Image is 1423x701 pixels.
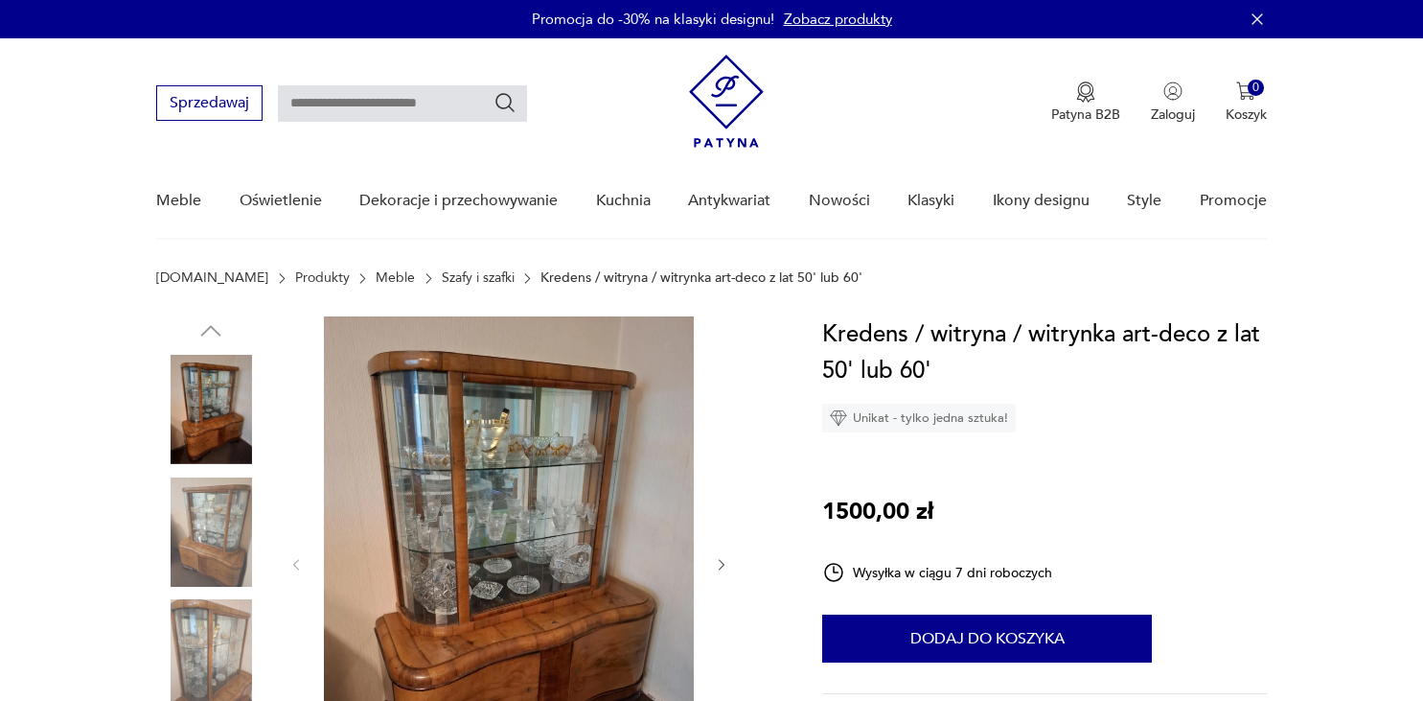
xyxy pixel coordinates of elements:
[596,164,651,238] a: Kuchnia
[156,164,201,238] a: Meble
[1226,105,1267,124] p: Koszyk
[1051,82,1120,124] a: Ikona medaluPatyna B2B
[1051,82,1120,124] button: Patyna B2B
[830,409,847,427] img: Ikona diamentu
[688,164,770,238] a: Antykwariat
[1151,82,1195,124] button: Zaloguj
[822,404,1016,432] div: Unikat - tylko jedna sztuka!
[809,164,870,238] a: Nowości
[1127,164,1161,238] a: Style
[156,85,263,121] button: Sprzedawaj
[784,10,892,29] a: Zobacz produkty
[156,478,265,587] img: Zdjęcie produktu Kredens / witryna / witrynka art-deco z lat 50' lub 60'
[1051,105,1120,124] p: Patyna B2B
[1226,82,1267,124] button: 0Koszyk
[540,270,862,286] p: Kredens / witryna / witrynka art-deco z lat 50' lub 60'
[442,270,515,286] a: Szafy i szafki
[156,355,265,464] img: Zdjęcie produktu Kredens / witryna / witrynka art-deco z lat 50' lub 60'
[156,98,263,111] a: Sprzedawaj
[295,270,350,286] a: Produkty
[1200,164,1267,238] a: Promocje
[359,164,558,238] a: Dekoracje i przechowywanie
[907,164,954,238] a: Klasyki
[532,10,774,29] p: Promocja do -30% na klasyki designu!
[822,615,1152,663] button: Dodaj do koszyka
[493,91,516,114] button: Szukaj
[240,164,322,238] a: Oświetlenie
[1151,105,1195,124] p: Zaloguj
[156,270,268,286] a: [DOMAIN_NAME]
[993,164,1090,238] a: Ikony designu
[689,55,764,148] img: Patyna - sklep z meblami i dekoracjami vintage
[1236,82,1255,101] img: Ikona koszyka
[376,270,415,286] a: Meble
[822,494,933,530] p: 1500,00 zł
[822,561,1052,584] div: Wysyłka w ciągu 7 dni roboczych
[1163,82,1182,101] img: Ikonka użytkownika
[1076,82,1095,103] img: Ikona medalu
[1248,80,1264,96] div: 0
[822,316,1266,389] h1: Kredens / witryna / witrynka art-deco z lat 50' lub 60'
